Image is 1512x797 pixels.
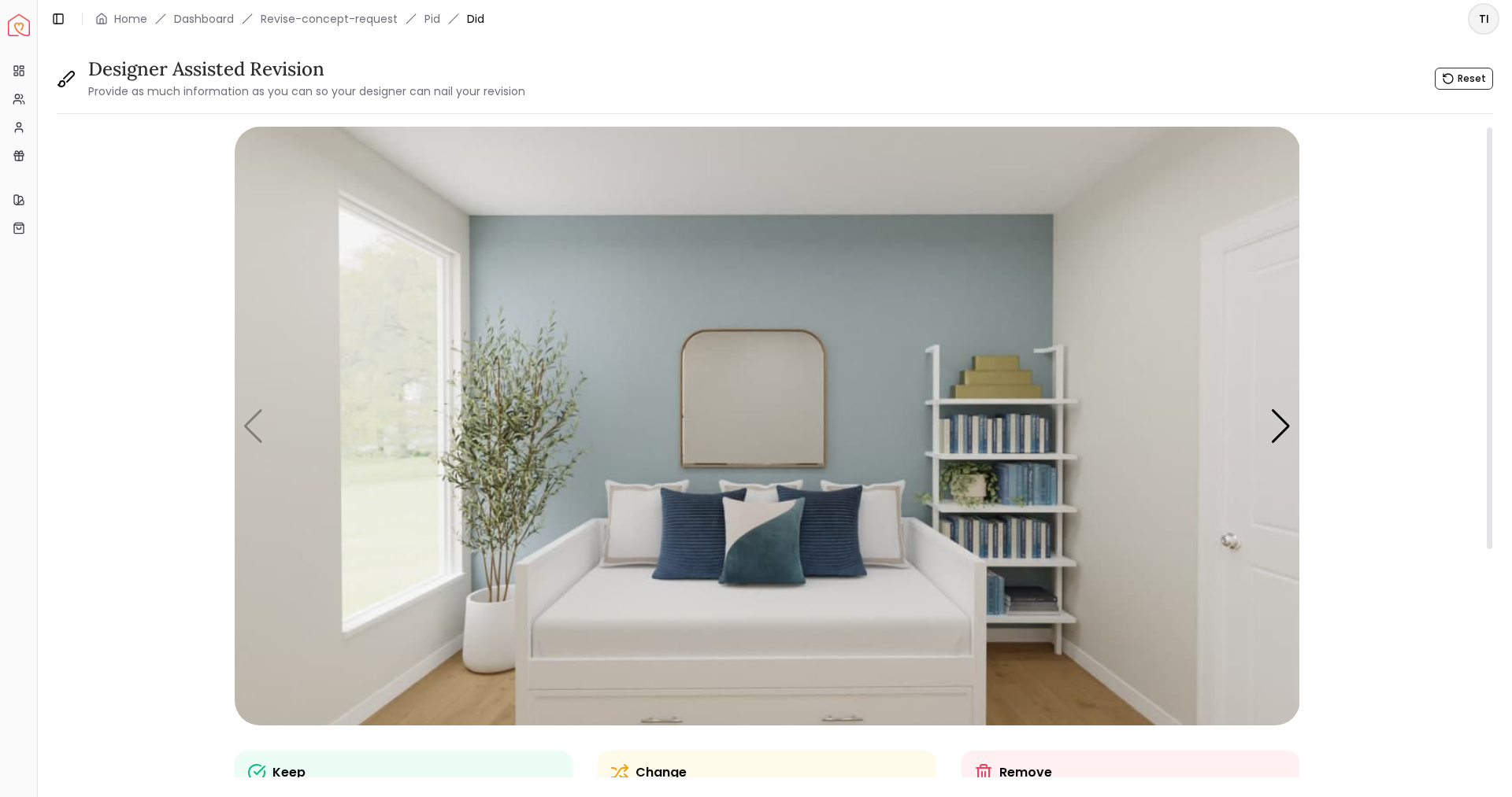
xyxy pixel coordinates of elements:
[88,83,525,99] small: Provide as much information as you can so your designer can nail your revision
[235,127,1300,725] div: 1 / 4
[424,11,440,27] a: Pid
[999,763,1052,782] p: Remove
[1468,3,1499,35] button: TI
[261,11,398,27] a: Revise-concept-request
[88,57,525,82] h3: Designer Assisted Revision
[467,11,484,27] span: Did
[8,14,30,36] a: Spacejoy
[114,11,147,27] a: Home
[235,127,1300,725] div: Carousel
[8,14,30,36] img: Spacejoy Logo
[1435,68,1493,90] button: Reset
[1469,5,1498,33] span: TI
[1270,409,1291,444] div: Next slide
[235,127,1300,725] img: 68b9cd1e511f0d0012f72609
[95,11,484,27] nav: breadcrumb
[174,11,234,27] a: Dashboard
[636,763,687,782] p: Change
[272,763,306,782] p: Keep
